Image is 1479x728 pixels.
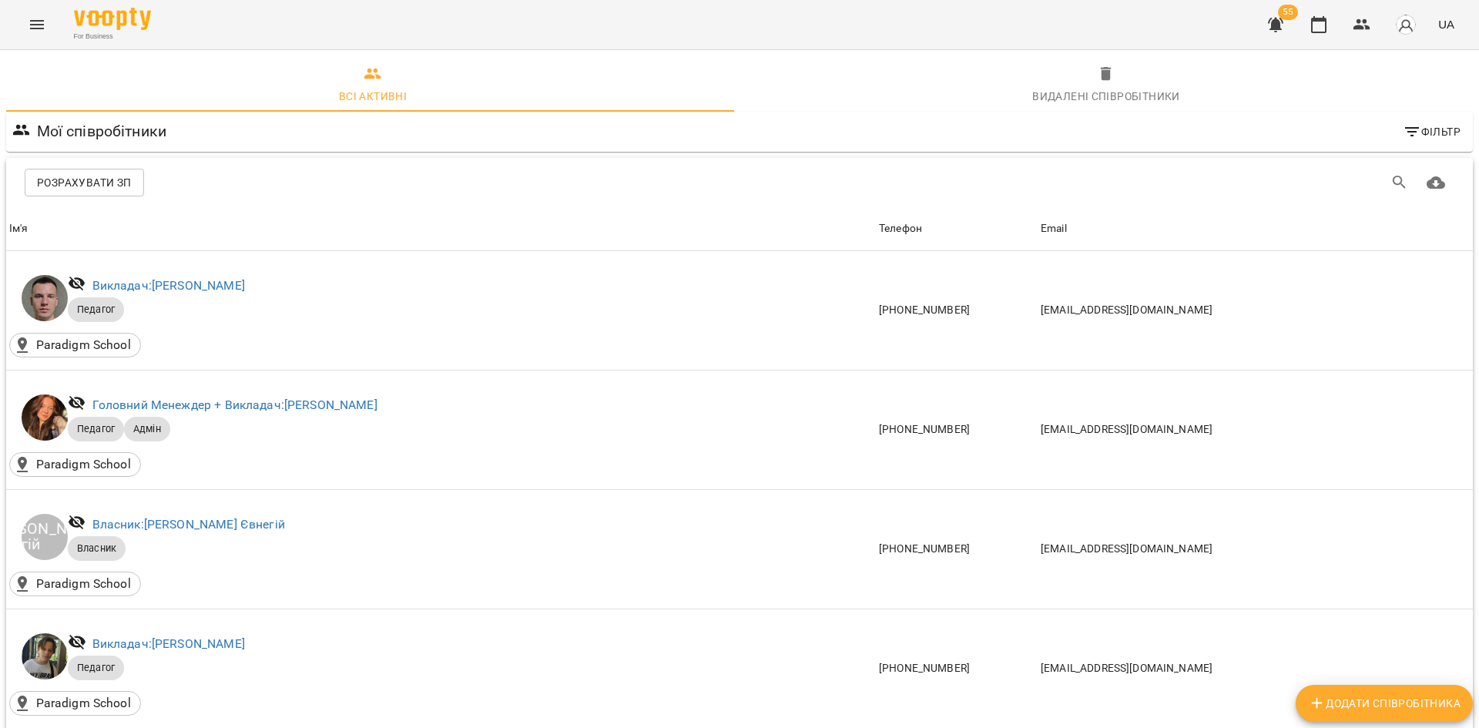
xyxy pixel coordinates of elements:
[879,220,922,238] div: Телефон
[18,6,55,43] button: Menu
[74,8,151,30] img: Voopty Logo
[1296,685,1473,722] button: Додати співробітника
[1041,220,1470,238] span: Email
[36,694,131,713] p: Paradigm School
[1308,694,1461,713] span: Додати співробітника
[9,691,141,716] div: Paradigm School()
[1438,16,1454,32] span: UA
[37,173,132,192] span: Розрахувати ЗП
[68,422,124,436] span: Педагог
[22,633,68,679] img: Зарічний Василь Олегович
[879,220,1035,238] span: Телефон
[92,636,245,651] a: Викладач:[PERSON_NAME]
[37,119,167,143] h6: Мої співробітники
[22,394,68,441] img: Беліменко Вікторія Віталіївна
[9,220,873,238] span: Ім'я
[876,251,1038,371] td: [PHONE_NUMBER]
[22,514,68,560] div: [PERSON_NAME] Євнегій
[1038,370,1473,489] td: [EMAIL_ADDRESS][DOMAIN_NAME]
[22,275,68,321] img: Альохін Андрій Леонідович
[6,158,1473,207] div: Table Toolbar
[1041,220,1067,238] div: Sort
[68,542,126,555] span: Власник
[68,661,124,675] span: Педагог
[1038,489,1473,609] td: [EMAIL_ADDRESS][DOMAIN_NAME]
[1038,251,1473,371] td: [EMAIL_ADDRESS][DOMAIN_NAME]
[9,333,141,357] div: Paradigm School()
[1417,164,1454,201] button: Завантажити CSV
[36,336,131,354] p: Paradigm School
[92,398,377,412] a: Головний Менеждер + Викладач:[PERSON_NAME]
[1395,14,1417,35] img: avatar_s.png
[124,422,170,436] span: Адмін
[876,489,1038,609] td: [PHONE_NUMBER]
[36,575,131,593] p: Paradigm School
[879,220,922,238] div: Sort
[9,220,29,238] div: Sort
[9,220,29,238] div: Ім'я
[876,370,1038,489] td: [PHONE_NUMBER]
[339,87,407,106] div: Всі активні
[92,278,245,293] a: Викладач:[PERSON_NAME]
[92,517,285,532] a: Власник:[PERSON_NAME] Євнегій
[1397,118,1467,146] button: Фільтр
[36,455,131,474] p: Paradigm School
[25,169,144,196] button: Розрахувати ЗП
[1278,5,1298,20] span: 55
[68,303,124,317] span: Педагог
[9,452,141,477] div: Paradigm School()
[1041,220,1067,238] div: Email
[74,32,151,42] span: For Business
[9,572,141,596] div: Paradigm School()
[1032,87,1180,106] div: Видалені cпівробітники
[1381,164,1418,201] button: Пошук
[1403,122,1461,141] span: Фільтр
[1432,10,1461,39] button: UA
